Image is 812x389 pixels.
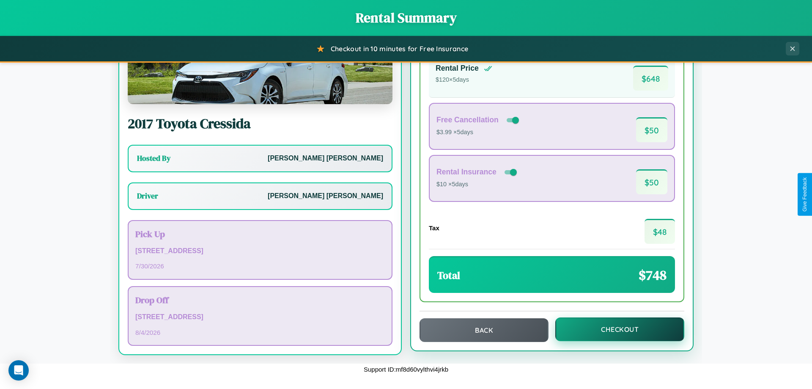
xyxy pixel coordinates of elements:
[429,224,439,232] h4: Tax
[420,318,549,342] button: Back
[8,360,29,381] div: Open Intercom Messenger
[135,327,385,338] p: 8 / 4 / 2026
[137,191,158,201] h3: Driver
[436,64,479,73] h4: Rental Price
[135,294,385,306] h3: Drop Off
[135,245,385,257] p: [STREET_ADDRESS]
[555,317,684,341] button: Checkout
[636,169,667,194] span: $ 50
[137,153,170,163] h3: Hosted By
[135,228,385,240] h3: Pick Up
[135,260,385,272] p: 7 / 30 / 2026
[364,364,448,375] p: Support ID: mf8d60vylthvi4jrkb
[633,66,668,91] span: $ 648
[802,177,808,212] div: Give Feedback
[436,179,518,190] p: $10 × 5 days
[268,190,383,202] p: [PERSON_NAME] [PERSON_NAME]
[436,168,497,177] h4: Rental Insurance
[128,114,392,133] h2: 2017 Toyota Cressida
[135,311,385,323] p: [STREET_ADDRESS]
[436,116,499,124] h4: Free Cancellation
[636,117,667,142] span: $ 50
[436,127,521,138] p: $3.99 × 5 days
[436,74,492,86] p: $ 120 × 5 days
[268,152,383,165] p: [PERSON_NAME] [PERSON_NAME]
[331,44,468,53] span: Checkout in 10 minutes for Free Insurance
[639,266,667,284] span: $ 748
[437,268,460,282] h3: Total
[645,219,675,244] span: $ 48
[8,8,804,27] h1: Rental Summary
